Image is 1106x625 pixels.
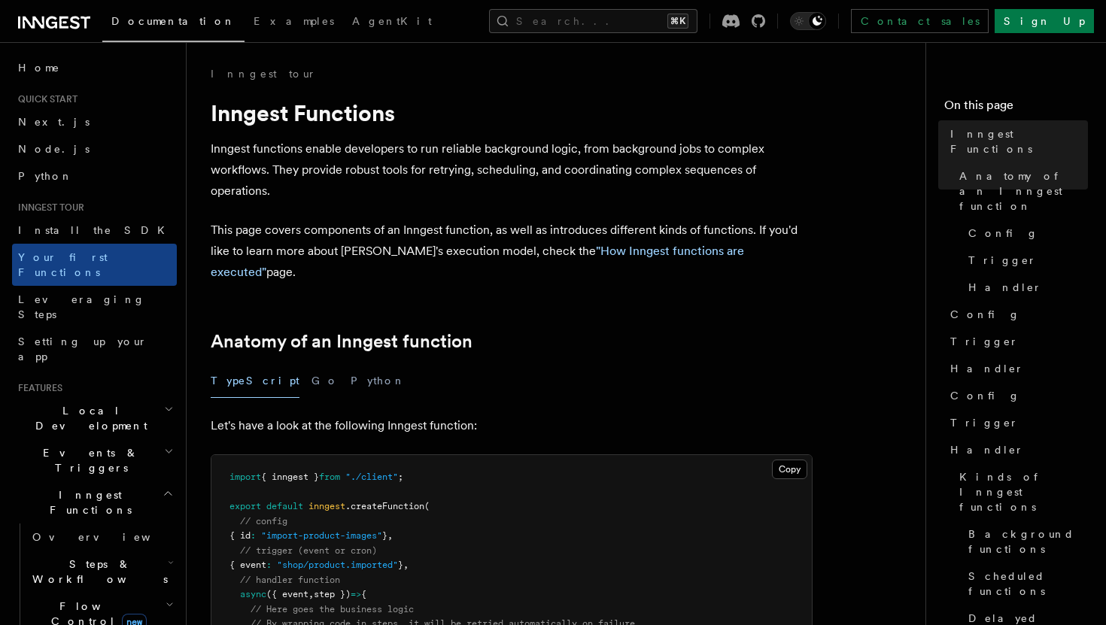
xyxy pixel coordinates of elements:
[18,170,73,182] span: Python
[950,307,1020,322] span: Config
[18,60,60,75] span: Home
[18,335,147,363] span: Setting up your app
[959,168,1088,214] span: Anatomy of an Inngest function
[968,253,1037,268] span: Trigger
[962,274,1088,301] a: Handler
[12,397,177,439] button: Local Development
[261,472,319,482] span: { inngest }
[18,224,174,236] span: Install the SDK
[32,531,187,543] span: Overview
[311,364,339,398] button: Go
[398,560,403,570] span: }
[968,226,1038,241] span: Config
[950,126,1088,156] span: Inngest Functions
[968,569,1088,599] span: Scheduled functions
[245,5,343,41] a: Examples
[261,530,382,541] span: "import-product-images"
[266,560,272,570] span: :
[240,589,266,599] span: async
[489,9,697,33] button: Search...⌘K
[211,99,813,126] h1: Inngest Functions
[790,12,826,30] button: Toggle dark mode
[12,487,163,517] span: Inngest Functions
[229,530,251,541] span: { id
[240,516,287,526] span: // config
[211,220,813,283] p: This page covers components of an Inngest function, as well as introduces different kinds of func...
[251,530,256,541] span: :
[345,472,398,482] span: "./client"
[12,382,62,394] span: Features
[944,436,1088,463] a: Handler
[12,244,177,286] a: Your first Functions
[211,66,316,81] a: Inngest tour
[266,589,308,599] span: ({ event
[211,364,299,398] button: TypeScript
[12,445,164,475] span: Events & Triggers
[18,251,108,278] span: Your first Functions
[18,293,145,320] span: Leveraging Steps
[12,93,77,105] span: Quick start
[950,388,1020,403] span: Config
[361,589,366,599] span: {
[308,501,345,511] span: inngest
[12,217,177,244] a: Install the SDK
[944,355,1088,382] a: Handler
[26,557,168,587] span: Steps & Workflows
[102,5,245,42] a: Documentation
[308,589,314,599] span: ,
[111,15,235,27] span: Documentation
[950,334,1019,349] span: Trigger
[968,526,1088,557] span: Background functions
[12,202,84,214] span: Inngest tour
[968,280,1042,295] span: Handler
[211,331,472,352] a: Anatomy of an Inngest function
[382,530,387,541] span: }
[240,575,340,585] span: // handler function
[345,501,424,511] span: .createFunction
[351,589,361,599] span: =>
[12,135,177,162] a: Node.js
[26,551,177,593] button: Steps & Workflows
[229,560,266,570] span: { event
[962,520,1088,563] a: Background functions
[18,143,90,155] span: Node.js
[944,120,1088,162] a: Inngest Functions
[352,15,432,27] span: AgentKit
[12,108,177,135] a: Next.js
[950,361,1024,376] span: Handler
[12,162,177,190] a: Python
[12,54,177,81] a: Home
[26,523,177,551] a: Overview
[211,415,813,436] p: Let's have a look at the following Inngest function:
[959,469,1088,514] span: Kinds of Inngest functions
[12,439,177,481] button: Events & Triggers
[953,162,1088,220] a: Anatomy of an Inngest function
[950,415,1019,430] span: Trigger
[944,409,1088,436] a: Trigger
[953,463,1088,520] a: Kinds of Inngest functions
[962,220,1088,247] a: Config
[944,382,1088,409] a: Config
[944,328,1088,355] a: Trigger
[962,247,1088,274] a: Trigger
[229,472,261,482] span: import
[387,530,393,541] span: ,
[229,501,261,511] span: export
[950,442,1024,457] span: Handler
[12,403,164,433] span: Local Development
[944,301,1088,328] a: Config
[944,96,1088,120] h4: On this page
[251,604,414,614] span: // Here goes the business logic
[314,589,351,599] span: step })
[995,9,1094,33] a: Sign Up
[254,15,334,27] span: Examples
[667,14,688,29] kbd: ⌘K
[772,460,807,479] button: Copy
[211,138,813,202] p: Inngest functions enable developers to run reliable background logic, from background jobs to com...
[962,563,1088,605] a: Scheduled functions
[851,9,989,33] a: Contact sales
[277,560,398,570] span: "shop/product.imported"
[398,472,403,482] span: ;
[424,501,430,511] span: (
[266,501,303,511] span: default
